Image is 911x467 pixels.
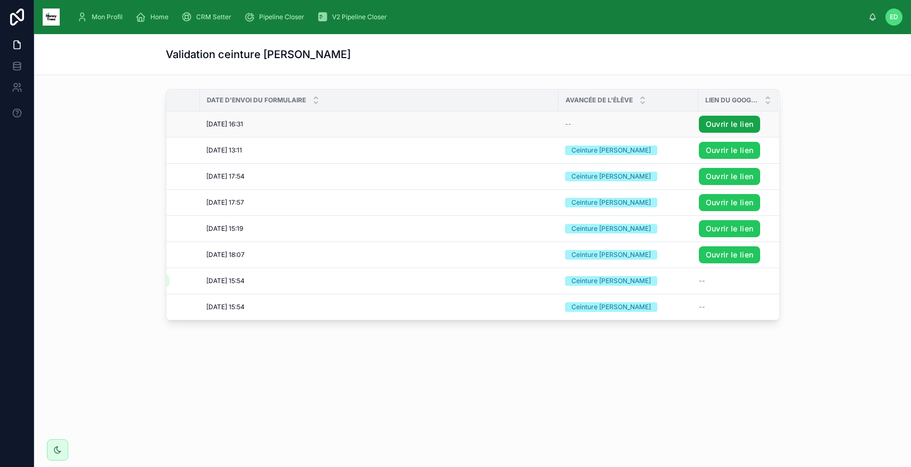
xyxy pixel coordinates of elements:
div: Ceinture [PERSON_NAME] [571,198,651,207]
span: [DATE] 15:19 [206,224,243,233]
span: -- [699,277,705,285]
div: scrollable content [68,5,868,29]
span: [DATE] 13:11 [206,146,242,155]
span: [DATE] 17:57 [206,198,244,207]
span: V2 Pipeline Closer [332,13,387,21]
div: Ceinture [PERSON_NAME] [571,250,651,260]
span: [DATE] 15:54 [206,277,245,285]
span: Mon Profil [92,13,123,21]
span: -- [565,120,571,128]
div: Ceinture [PERSON_NAME] [571,172,651,181]
a: Mon Profil [74,7,130,27]
span: Home [150,13,168,21]
a: CRM Setter [178,7,239,27]
h1: Validation ceinture [PERSON_NAME] [166,47,351,62]
div: Ceinture [PERSON_NAME] [571,302,651,312]
a: Pipeline Closer [241,7,312,27]
div: Ceinture [PERSON_NAME] [571,276,651,286]
span: [DATE] 15:54 [206,303,245,311]
a: Ouvrir le lien [699,194,761,211]
a: Ouvrir le lien [699,168,761,185]
span: Date d'envoi du formulaire [207,96,306,104]
a: Ouvrir le lien [699,116,761,133]
a: Ouvrir le lien [699,142,761,159]
span: [DATE] 17:54 [206,172,245,181]
span: -- [699,303,705,311]
span: [DATE] 16:31 [206,120,243,128]
span: ED [890,13,898,21]
div: Ceinture [PERSON_NAME] [571,224,651,233]
span: [DATE] 18:07 [206,251,245,259]
a: Home [132,7,176,27]
img: App logo [43,9,60,26]
a: Ouvrir le lien [699,246,761,263]
a: Ouvrir le lien [699,220,761,237]
span: Pipeline Closer [259,13,304,21]
div: Ceinture [PERSON_NAME] [571,146,651,155]
span: Lien du Google Sheet [705,96,758,104]
a: V2 Pipeline Closer [314,7,394,27]
span: CRM Setter [196,13,231,21]
span: Avancée de l'élève [566,96,633,104]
